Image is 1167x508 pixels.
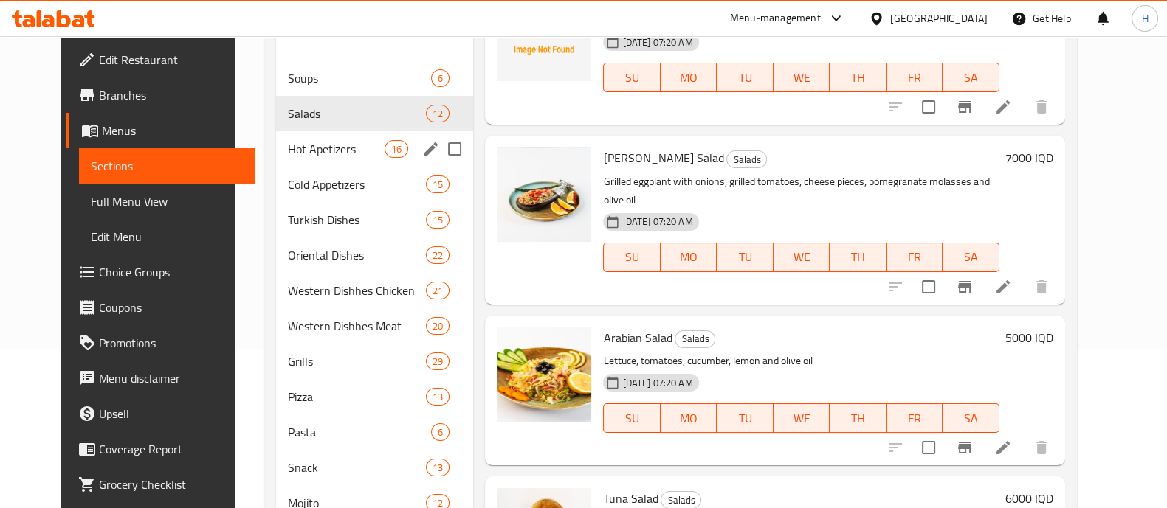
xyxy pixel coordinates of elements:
[276,450,473,485] div: Snack13
[1141,10,1148,27] span: H
[276,237,473,273] div: Oriental Dishes22
[661,243,717,272] button: MO
[66,113,255,148] a: Menus
[947,430,982,465] button: Branch-specific-item
[717,63,773,92] button: TU
[610,246,654,268] span: SU
[943,63,999,92] button: SA
[276,379,473,414] div: Pizza13
[913,271,944,302] span: Select to update
[616,215,698,229] span: [DATE] 07:20 AM
[276,344,473,379] div: Grills29
[892,408,937,429] span: FR
[427,461,449,475] span: 13
[276,308,473,344] div: Western Dishhes Meat20
[282,19,379,41] h2: Menu sections
[99,334,244,352] span: Promotions
[887,63,943,92] button: FR
[432,425,449,439] span: 6
[288,105,426,122] div: Salads
[1005,147,1053,168] h6: 7000 IQD
[99,405,244,422] span: Upsell
[426,175,450,193] div: items
[276,273,473,308] div: Western Dishhes Chicken21
[949,246,993,268] span: SA
[288,246,426,264] span: Oriental Dishes
[288,69,431,87] span: Soups
[99,51,244,69] span: Edit Restaurant
[774,63,830,92] button: WE
[779,246,824,268] span: WE
[497,147,591,242] img: Rahib Salad
[675,330,715,348] div: Salads
[830,403,886,433] button: TH
[288,352,426,370] div: Grills
[603,327,672,349] span: Arabian Salad
[603,147,723,169] span: [PERSON_NAME] Salad
[276,60,473,96] div: Soups6
[779,67,824,88] span: WE
[288,317,426,335] div: Western Dishhes Meat
[288,423,431,441] span: Pasta
[887,243,943,272] button: FR
[497,327,591,422] img: Arabian Salad
[288,388,426,406] span: Pizza
[66,361,255,396] a: Menu disclaimer
[661,63,717,92] button: MO
[779,408,824,429] span: WE
[836,246,880,268] span: TH
[616,376,698,390] span: [DATE] 07:20 AM
[288,282,426,299] span: Western Dishhes Chicken
[79,219,255,254] a: Edit Menu
[427,355,449,369] span: 29
[91,192,244,210] span: Full Menu View
[667,67,711,88] span: MO
[717,243,773,272] button: TU
[675,330,715,347] span: Salads
[431,69,450,87] div: items
[994,439,1012,456] a: Edit menu item
[102,122,244,139] span: Menus
[427,213,449,227] span: 15
[726,150,767,168] div: Salads
[426,459,450,476] div: items
[66,396,255,431] a: Upsell
[276,167,473,202] div: Cold Appetizers15
[717,403,773,433] button: TU
[949,67,993,88] span: SA
[91,228,244,246] span: Edit Menu
[66,42,255,77] a: Edit Restaurant
[616,35,698,49] span: [DATE] 07:20 AM
[994,278,1012,296] a: Edit menu item
[79,184,255,219] a: Full Menu View
[276,202,473,237] div: Turkish Dishes15
[99,476,244,493] span: Grocery Checklist
[610,67,654,88] span: SU
[603,352,999,370] p: Lettuce, tomatoes, cucumber, lemon and olive oil
[723,408,767,429] span: TU
[727,151,766,168] span: Salads
[79,148,255,184] a: Sections
[427,390,449,404] span: 13
[603,403,660,433] button: SU
[943,403,999,433] button: SA
[276,414,473,450] div: Pasta6
[836,67,880,88] span: TH
[66,254,255,290] a: Choice Groups
[288,175,426,193] span: Cold Appetizers
[1024,430,1059,465] button: delete
[91,157,244,175] span: Sections
[288,140,385,158] span: Hot Apetizers
[66,325,255,361] a: Promotions
[426,211,450,229] div: items
[1005,327,1053,348] h6: 5000 IQD
[603,243,660,272] button: SU
[603,173,999,209] p: Grilled eggplant with onions, grilled tomatoes, cheese pieces, pomegranate molasses and olive oil
[667,246,711,268] span: MO
[385,140,408,158] div: items
[66,431,255,467] a: Coverage Report
[427,319,449,333] span: 20
[426,388,450,406] div: items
